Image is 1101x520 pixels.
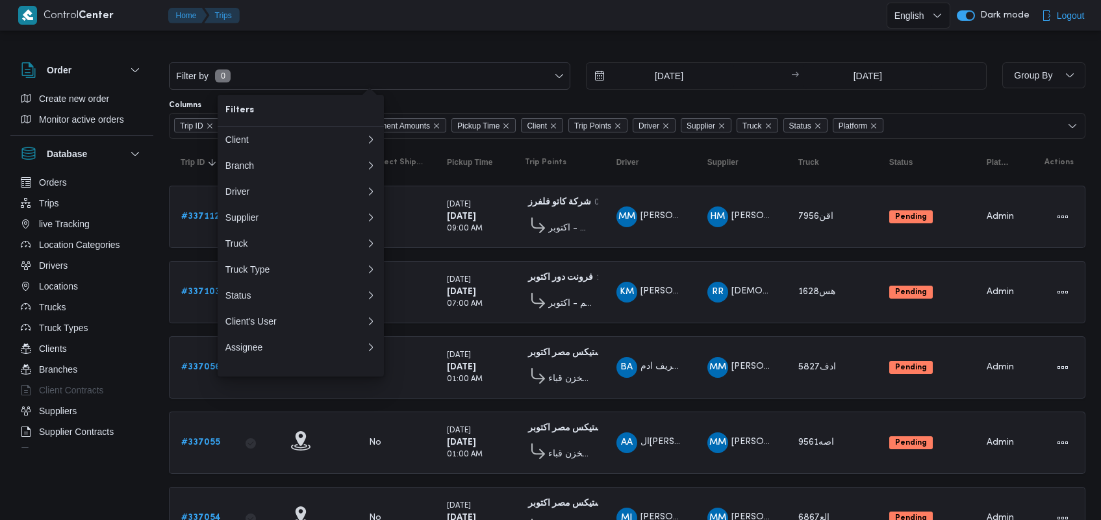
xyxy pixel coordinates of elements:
button: Trips [16,193,148,214]
button: Branches [16,359,148,380]
b: # 337055 [181,438,220,447]
a: #337055 [181,435,220,451]
button: Location Categories [16,234,148,255]
span: Trucks [39,299,66,315]
span: Devices [39,445,71,460]
button: Client Contracts [16,380,148,401]
span: HM [710,206,725,227]
span: Collect Shipment Amounts [333,118,446,132]
span: Pending [889,210,933,223]
button: Remove Truck from selection in this group [765,122,772,130]
span: Pending [889,286,933,299]
button: Remove Trip ID from selection in this group [206,122,214,130]
button: Assignee0 [218,334,384,360]
span: Branches [39,362,77,377]
span: Driver [639,119,659,133]
h3: Order [47,62,71,78]
button: Open list of options [1067,121,1078,131]
div: → [791,71,799,80]
button: Suppliers [16,401,148,421]
a: #337112 [181,209,220,225]
div: Mustfa Mmdoh Mahmood Abadalhada [707,357,728,378]
b: اجيليتى لوجيستيكس مصر اكتوبر [528,499,647,508]
div: Mustfa Mmdoh Mahmood Abadalhada [707,432,728,453]
input: Press the down key to open a popover containing a calendar. [587,63,734,89]
span: Pending [889,436,933,449]
small: [DATE] [447,502,471,510]
span: Pickup Time [447,157,492,167]
button: Remove Status from selection in this group [814,122,822,130]
span: Suppliers [39,403,77,419]
span: Monitor active orders [39,112,124,127]
small: 06:31 PM [594,199,629,206]
button: Logout [1036,3,1090,29]
button: Order [21,62,143,78]
button: Status [884,152,968,173]
span: Orders [39,175,67,190]
button: Database [21,146,143,162]
span: Admin [987,363,1014,371]
span: اقن7956 [798,212,833,221]
div: Hana Mjada Rais Ahmad [707,206,728,227]
a: #337103 [181,284,220,300]
small: [DATE] [447,201,471,208]
span: 0 available filters [215,69,231,82]
img: X8yXhbKr1z7QwAAAABJRU5ErkJggg== [18,6,37,25]
small: [DATE] [447,427,471,434]
span: Client [527,119,547,133]
div: Romanei Rafat Najib Aodh [707,282,728,303]
button: Driver [611,152,689,173]
button: Remove Platform from selection in this group [870,122,878,130]
span: [PERSON_NAME] [PERSON_NAME] [731,438,882,446]
b: [DATE] [447,288,476,296]
div: Status [225,290,366,301]
button: Devices [16,442,148,463]
button: Actions [1052,357,1073,378]
span: Status [789,119,811,133]
span: مخزن قباء [DEMOGRAPHIC_DATA] [548,447,593,462]
span: هس1628 [798,288,835,296]
button: Remove Driver from selection in this group [662,122,670,130]
span: MM [709,432,726,453]
small: 09:00 AM [447,225,483,232]
div: Assignee [225,342,361,353]
button: Group By [1002,62,1085,88]
span: مخزن بافت الحكيم - اكتوبر [548,296,593,312]
b: Pending [895,364,927,371]
span: Truck [798,157,819,167]
button: Filter by0 available filters [170,63,570,89]
span: Drivers [39,258,68,273]
button: Status [218,282,384,308]
button: Remove Trip Points from selection in this group [614,122,622,130]
button: Client [218,127,384,153]
small: 10:48 PM [596,275,631,282]
b: Center [79,11,114,21]
span: Group By [1014,70,1052,80]
button: Truck Types [16,317,148,338]
span: Truck [737,118,778,132]
label: Columns [169,100,201,110]
button: Branch [218,153,384,179]
span: Filters [225,103,376,118]
span: Logout [1057,8,1085,23]
div: Database [10,172,153,453]
b: Pending [895,213,927,221]
b: اجيليتى لوجيستيكس مصر اكتوبر [528,424,647,432]
svg: Sorted in descending order [207,157,218,167]
button: Home [168,8,207,23]
span: Driver [616,157,639,167]
a: #337056 [181,360,221,375]
span: Admin [987,212,1014,221]
div: No [369,437,381,449]
b: # 337056 [181,363,221,371]
b: Pending [895,288,927,296]
span: Supplier [681,118,731,132]
span: [PERSON_NAME] [PERSON_NAME] [731,362,882,371]
h3: Database [47,146,87,162]
div: Client's User [225,316,366,327]
div: Truck [225,238,366,249]
span: Collect Shipment Amounts [369,157,424,167]
button: Monitor active orders [16,109,148,130]
span: Status [889,157,913,167]
span: [DEMOGRAPHIC_DATA] [PERSON_NAME] [731,287,912,295]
